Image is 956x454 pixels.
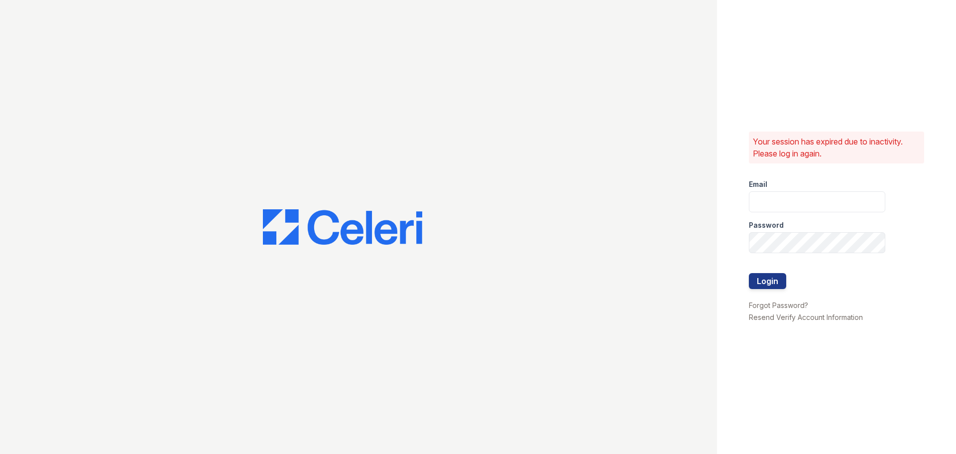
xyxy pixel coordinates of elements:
p: Your session has expired due to inactivity. Please log in again. [753,136,920,159]
img: CE_Logo_Blue-a8612792a0a2168367f1c8372b55b34899dd931a85d93a1a3d3e32e68fde9ad4.png [263,209,422,245]
a: Resend Verify Account Information [749,313,863,321]
button: Login [749,273,786,289]
a: Forgot Password? [749,301,808,309]
label: Password [749,220,784,230]
label: Email [749,179,767,189]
